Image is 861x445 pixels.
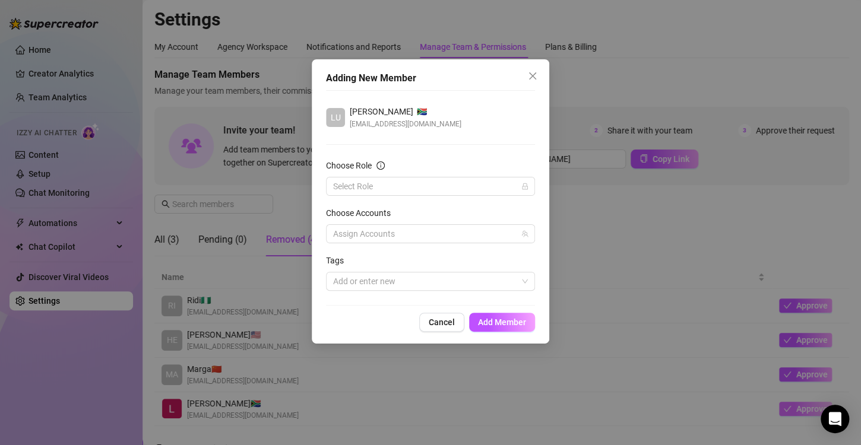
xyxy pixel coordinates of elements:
span: Add Member [478,317,526,327]
span: team [521,230,528,237]
span: lock [521,183,528,190]
div: Open Intercom Messenger [821,405,849,433]
button: Add Member [469,313,535,332]
label: Choose Accounts [326,206,398,220]
span: Close [523,71,542,81]
span: Cancel [429,317,455,327]
label: Tags [326,254,352,267]
button: Close [523,66,542,85]
span: LU [331,111,341,124]
div: 🇿🇦 [350,105,461,118]
span: [EMAIL_ADDRESS][DOMAIN_NAME] [350,118,461,130]
span: close [528,71,537,81]
div: Choose Role [326,159,372,172]
div: Adding New Member [326,71,535,85]
span: [PERSON_NAME] [350,105,413,118]
button: Cancel [419,313,464,332]
span: info-circle [376,161,385,170]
